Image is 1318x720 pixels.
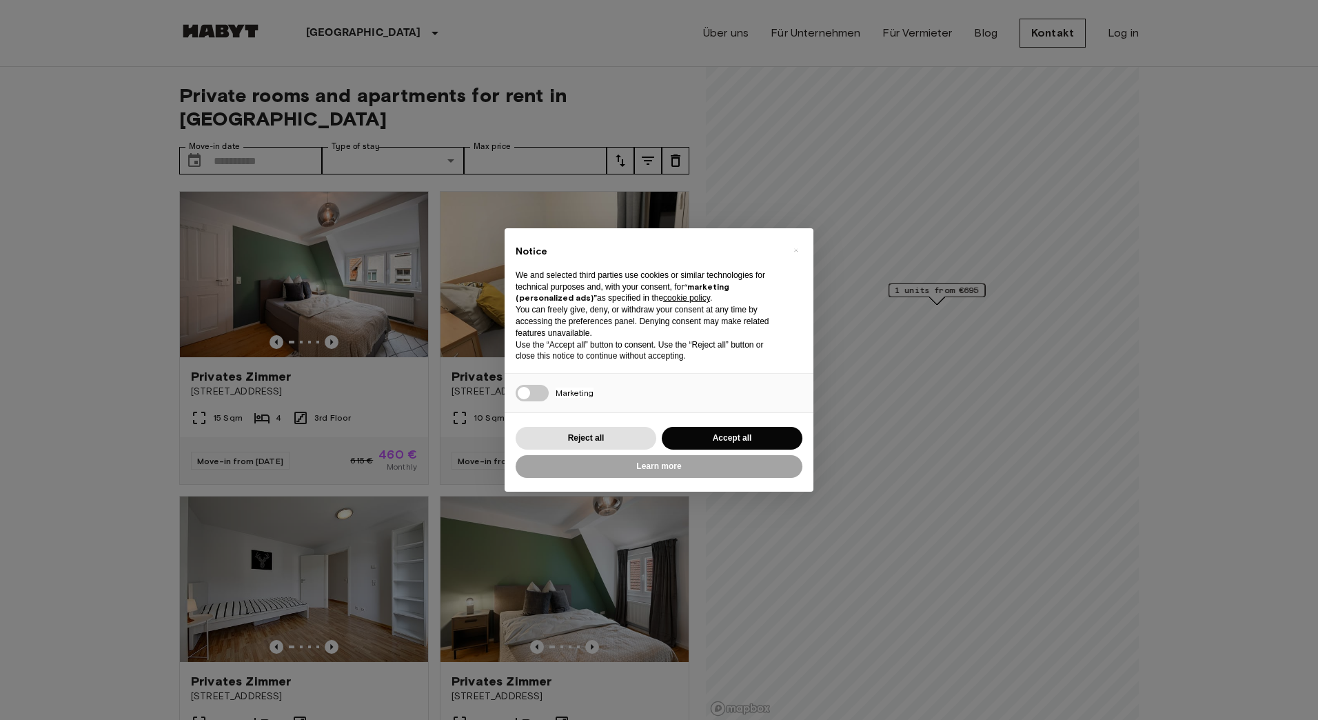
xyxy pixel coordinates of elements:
button: Learn more [516,455,802,478]
p: We and selected third parties use cookies or similar technologies for technical purposes and, wit... [516,270,780,304]
button: Reject all [516,427,656,450]
span: Marketing [556,388,594,398]
strong: “marketing (personalized ads)” [516,281,729,303]
a: cookie policy [663,293,710,303]
p: Use the “Accept all” button to consent. Use the “Reject all” button or close this notice to conti... [516,339,780,363]
button: Close this notice [784,239,807,261]
button: Accept all [662,427,802,450]
h2: Notice [516,245,780,259]
span: × [793,242,798,259]
p: You can freely give, deny, or withdraw your consent at any time by accessing the preferences pane... [516,304,780,339]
